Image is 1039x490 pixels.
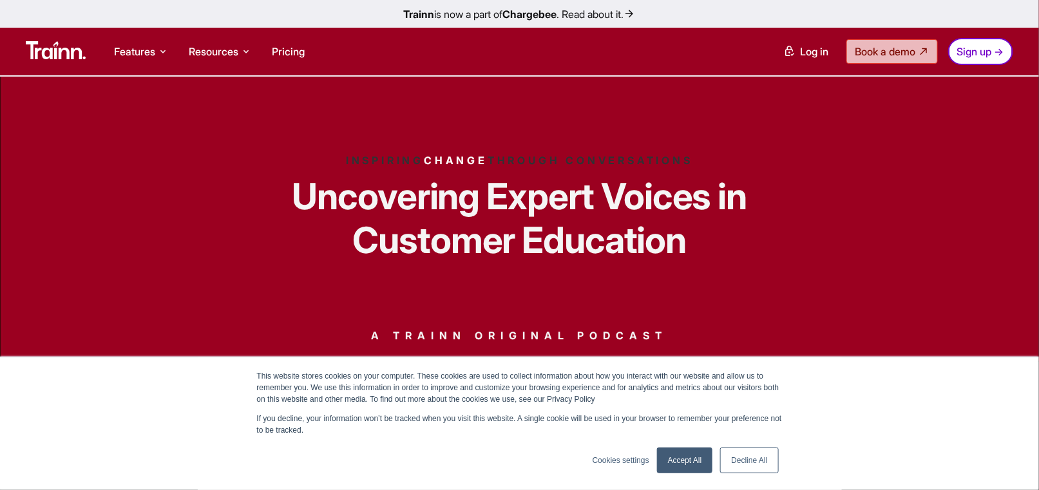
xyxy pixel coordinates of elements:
span: Features [114,44,155,59]
span: Resources [189,44,238,59]
b: Trainn [404,8,435,21]
a: Decline All [720,448,778,473]
a: Cookies settings [593,455,649,466]
a: Sign up → [948,38,1013,65]
a: Book a demo [846,39,938,64]
p: This website stores cookies on your computer. These cookies are used to collect information about... [257,370,783,405]
img: Trainn Logo [26,41,86,59]
b: Chargebee [503,8,557,21]
span: Log in [800,45,828,58]
span: CHANGE [424,154,488,167]
a: Pricing [272,45,305,58]
a: Accept All [657,448,713,473]
h1: Uncovering Expert Voices in Customer Education [262,174,777,262]
span: Book a demo [855,45,915,58]
a: Log in [776,40,836,63]
p: If you decline, your information won’t be tracked when you visit this website. A single cookie wi... [257,413,783,436]
h3: A TRAINN ORIGINAL PODCAST [372,329,668,342]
